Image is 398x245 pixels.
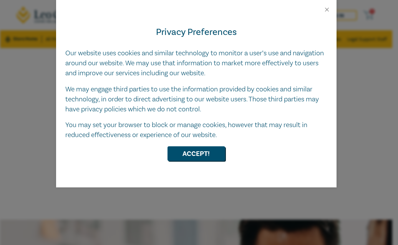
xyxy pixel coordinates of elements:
[323,6,330,13] button: Close
[65,120,327,140] p: You may set your browser to block or manage cookies, however that may result in reduced effective...
[167,146,225,161] button: Accept!
[65,25,327,39] h4: Privacy Preferences
[65,84,327,114] p: We may engage third parties to use the information provided by cookies and similar technology, in...
[65,48,327,78] p: Our website uses cookies and similar technology to monitor a user’s use and navigation around our...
